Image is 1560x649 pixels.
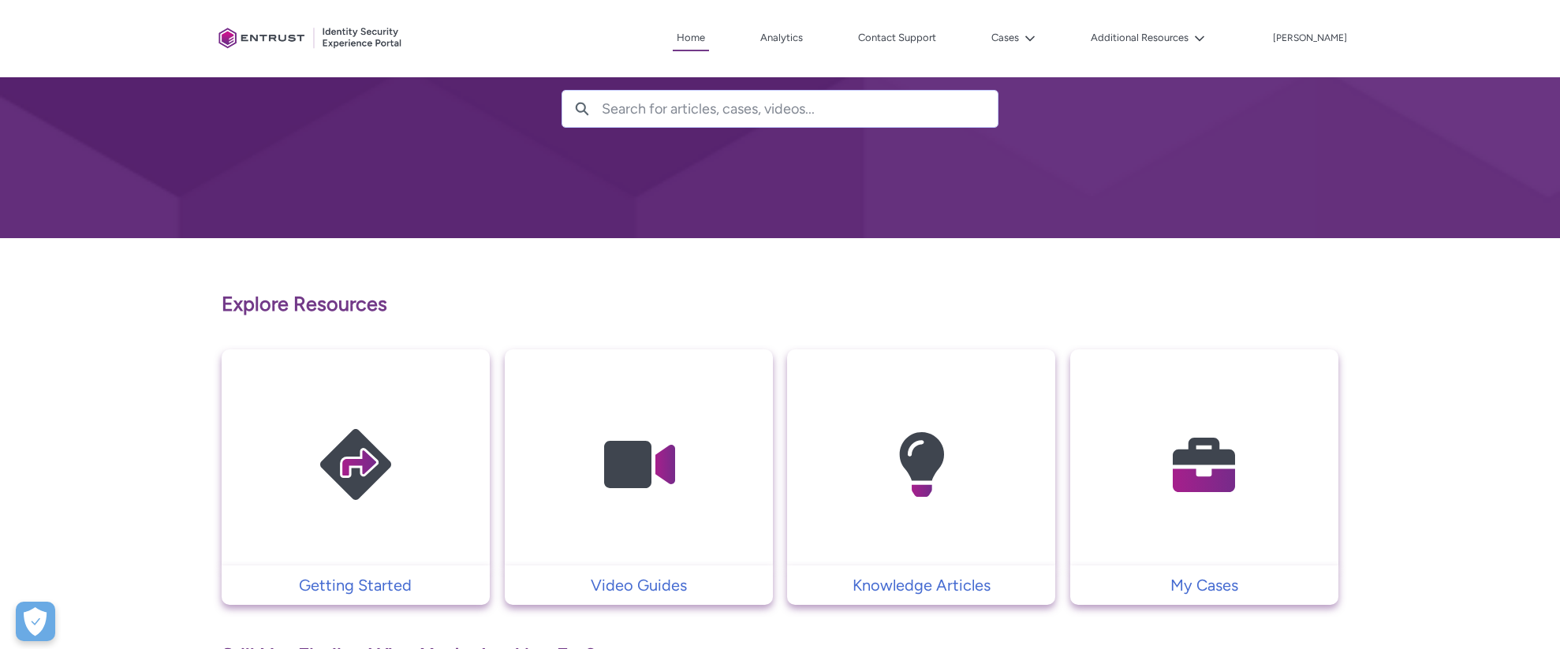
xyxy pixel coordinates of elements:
button: User Profile d.gallagher [1272,29,1348,45]
img: Video Guides [564,380,714,550]
a: Knowledge Articles [787,573,1055,597]
a: Home [673,26,709,51]
button: Additional Resources [1087,26,1209,50]
img: My Cases [1129,380,1279,550]
p: Getting Started [230,573,482,597]
input: Search for articles, cases, videos... [602,91,998,127]
p: Video Guides [513,573,765,597]
div: Cookie Preferences [16,602,55,641]
p: Explore Resources [222,289,1338,319]
a: Video Guides [505,573,773,597]
a: Analytics, opens in new tab [756,26,807,50]
a: Contact Support [854,26,940,50]
button: Cases [987,26,1039,50]
img: Getting Started [281,380,431,550]
p: Knowledge Articles [795,573,1047,597]
p: My Cases [1078,573,1330,597]
button: Open Preferences [16,602,55,641]
button: Search [562,91,602,127]
p: [PERSON_NAME] [1273,33,1347,44]
img: Knowledge Articles [846,380,996,550]
a: Getting Started [222,573,490,597]
a: My Cases [1070,573,1338,597]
